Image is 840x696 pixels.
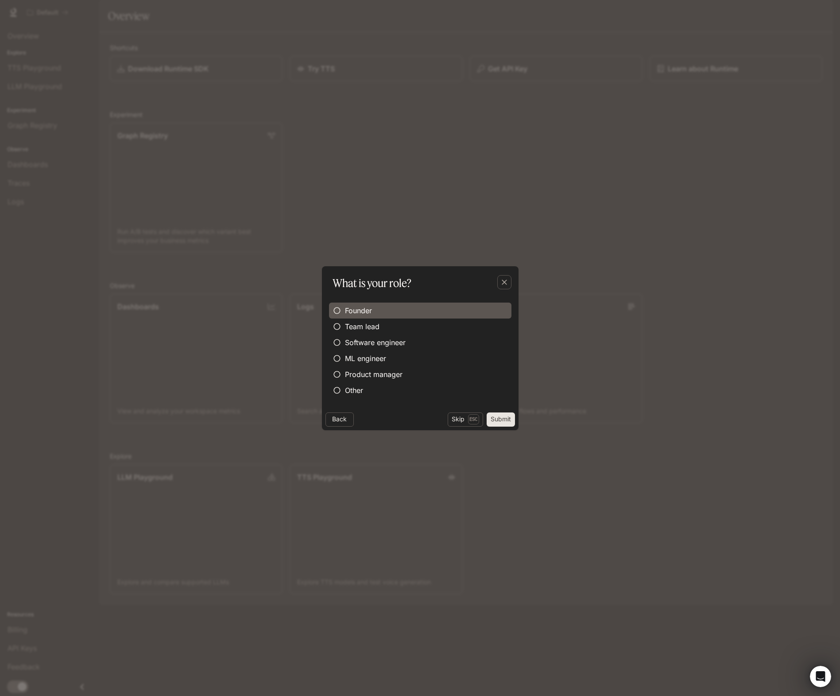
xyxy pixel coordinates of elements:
[345,353,386,364] span: ML engineer
[487,412,515,427] button: Submit
[345,337,406,348] span: Software engineer
[345,321,379,332] span: Team lead
[345,385,363,396] span: Other
[325,412,354,427] button: Back
[810,666,831,687] iframe: Intercom live chat
[448,412,483,427] button: SkipEsc
[468,414,479,424] p: Esc
[333,275,411,291] p: What is your role?
[345,305,372,316] span: Founder
[345,369,403,380] span: Product manager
